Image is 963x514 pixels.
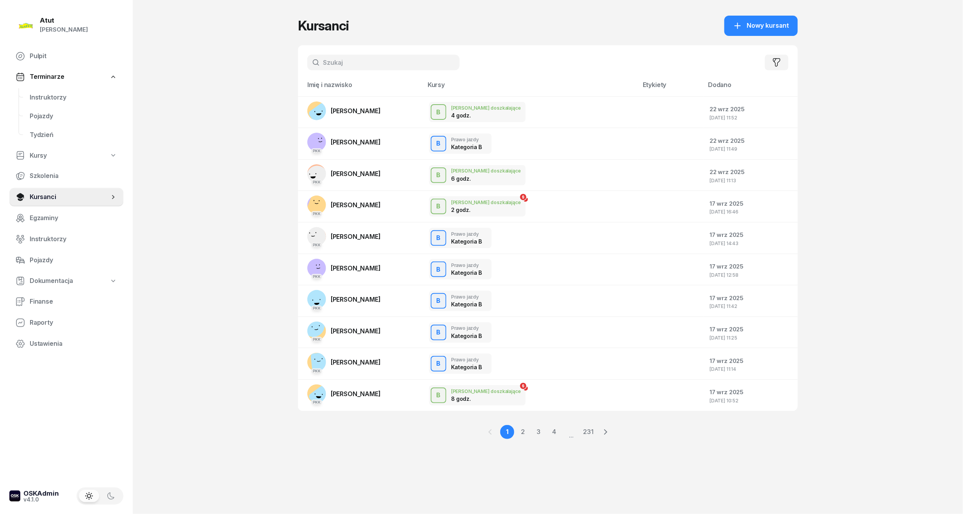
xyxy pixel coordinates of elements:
[451,301,482,308] div: Kategoria B
[40,17,88,24] div: Atut
[710,167,792,177] div: 22 wrz 2025
[9,251,123,270] a: Pojazdy
[30,213,117,223] span: Egzaminy
[23,497,59,502] div: v4.1.0
[298,19,349,33] h1: Kursanci
[451,294,482,299] div: Prawo jazdy
[30,276,73,286] span: Dokumentacja
[331,264,381,272] span: [PERSON_NAME]
[431,230,446,246] button: B
[451,333,482,339] div: Kategoria B
[451,238,482,245] div: Kategoria B
[331,107,381,115] span: [PERSON_NAME]
[9,334,123,353] a: Ustawienia
[431,293,446,309] button: B
[30,130,117,140] span: Tydzień
[451,263,482,268] div: Prawo jazdy
[433,326,444,339] div: B
[710,335,792,340] div: [DATE] 11:25
[331,358,381,366] span: [PERSON_NAME]
[9,188,123,206] a: Kursanci
[710,293,792,303] div: 17 wrz 2025
[451,357,482,362] div: Prawo jazdy
[451,389,521,394] div: [PERSON_NAME] doszkalające
[23,107,123,126] a: Pojazdy
[30,255,117,265] span: Pojazdy
[710,230,792,240] div: 17 wrz 2025
[433,357,444,370] div: B
[433,263,444,276] div: B
[30,192,109,202] span: Kursanci
[433,200,444,213] div: B
[710,261,792,272] div: 17 wrz 2025
[431,136,446,151] button: B
[9,230,123,249] a: Instruktorzy
[307,353,381,372] a: PKK[PERSON_NAME]
[710,209,792,214] div: [DATE] 16:46
[451,269,482,276] div: Kategoria B
[307,196,381,214] a: PKK[PERSON_NAME]
[311,211,323,216] div: PKK
[710,199,792,209] div: 17 wrz 2025
[433,389,444,402] div: B
[710,366,792,372] div: [DATE] 11:14
[423,80,638,96] th: Kursy
[9,313,123,332] a: Raporty
[23,490,59,497] div: OSKAdmin
[311,400,323,405] div: PKK
[311,242,323,247] div: PKK
[307,259,381,277] a: PKK[PERSON_NAME]
[9,47,123,66] a: Pulpit
[30,51,117,61] span: Pulpit
[451,168,521,173] div: [PERSON_NAME] doszkalające
[710,136,792,146] div: 22 wrz 2025
[331,390,381,398] span: [PERSON_NAME]
[23,88,123,107] a: Instruktorzy
[710,241,792,246] div: [DATE] 14:43
[703,80,798,96] th: Dodano
[547,425,561,439] a: 4
[30,151,47,161] span: Kursy
[9,147,123,165] a: Kursy
[724,16,798,36] button: Nowy kursant
[747,21,789,31] span: Nowy kursant
[710,146,792,151] div: [DATE] 11:49
[710,324,792,334] div: 17 wrz 2025
[431,104,446,120] button: B
[451,200,521,205] div: [PERSON_NAME] doszkalające
[581,425,596,439] a: 231
[516,425,530,439] a: 2
[451,105,521,110] div: [PERSON_NAME] doszkalające
[500,425,514,439] a: 1
[9,491,20,502] img: logo-xs-dark@2x.png
[307,55,460,70] input: Szukaj
[331,327,381,335] span: [PERSON_NAME]
[307,227,381,246] a: PKK[PERSON_NAME]
[710,387,792,397] div: 17 wrz 2025
[30,318,117,328] span: Raporty
[433,137,444,150] div: B
[311,180,323,185] div: PKK
[331,170,381,178] span: [PERSON_NAME]
[331,201,381,209] span: [PERSON_NAME]
[307,384,381,403] a: PKK[PERSON_NAME]
[451,325,482,331] div: Prawo jazdy
[30,92,117,103] span: Instruktorzy
[710,104,792,114] div: 22 wrz 2025
[433,106,444,119] div: B
[451,395,492,402] div: 8 godz.
[311,337,323,342] div: PKK
[431,167,446,183] button: B
[30,171,117,181] span: Szkolenia
[331,233,381,240] span: [PERSON_NAME]
[710,272,792,277] div: [DATE] 12:58
[563,425,580,439] span: ...
[451,144,482,150] div: Kategoria B
[23,126,123,144] a: Tydzień
[531,425,546,439] a: 3
[9,209,123,228] a: Egzaminy
[433,231,444,245] div: B
[9,167,123,185] a: Szkolenia
[451,137,482,142] div: Prawo jazdy
[433,169,444,182] div: B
